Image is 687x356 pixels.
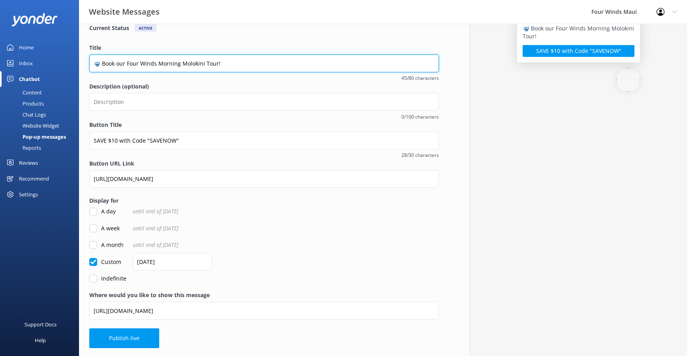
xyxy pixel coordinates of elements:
h5: 🤿 Book our Four Winds Morning Molokini Tour! [523,24,634,40]
input: Description [89,93,439,111]
div: Reviews [19,155,38,171]
label: Title [89,43,439,52]
span: 0/100 characters [89,113,439,121]
div: Products [5,98,44,109]
label: Description (optional) [89,82,439,91]
button: SAVE $10 with Code "SAVENOW" [523,45,634,57]
div: Chatbot [19,71,40,87]
span: until end of [DATE] [133,207,178,216]
h4: Current Status [89,24,129,32]
div: Inbox [19,55,33,71]
input: https://www.example.com/page [89,302,439,320]
span: 45/80 characters [89,74,439,82]
div: Support Docs [24,316,56,332]
input: dd/mm/yyyy [133,253,212,271]
label: Button Title [89,121,439,129]
label: Display for [89,196,439,205]
a: Products [5,98,79,109]
div: Reports [5,142,41,153]
div: Help [35,332,46,348]
label: Where would you like to show this message [89,291,439,299]
div: Pop-up messages [5,131,66,142]
a: Chat Logs [5,109,79,120]
img: yonder-white-logo.png [12,13,57,26]
label: Indefinite [89,274,126,283]
div: Active [135,24,156,32]
a: Website Widget [5,120,79,131]
div: Recommend [19,171,49,186]
span: until end of [DATE] [133,224,178,233]
a: Content [5,87,79,98]
input: Title [89,55,439,72]
div: Content [5,87,42,98]
div: Home [19,40,34,55]
div: Chat Logs [5,109,46,120]
a: Reports [5,142,79,153]
label: A month [89,241,124,249]
span: 28/30 characters [89,151,439,159]
h3: Website Messages [89,6,160,18]
label: Custom [89,258,121,266]
label: A week [89,224,120,233]
span: until end of [DATE] [133,241,178,249]
input: Button URL [89,170,439,188]
div: Website Widget [5,120,59,131]
button: Publish live [89,328,159,348]
input: Button Title [89,132,439,149]
label: A day [89,207,116,216]
label: Button URL Link [89,159,439,168]
div: Settings [19,186,38,202]
a: Pop-up messages [5,131,79,142]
